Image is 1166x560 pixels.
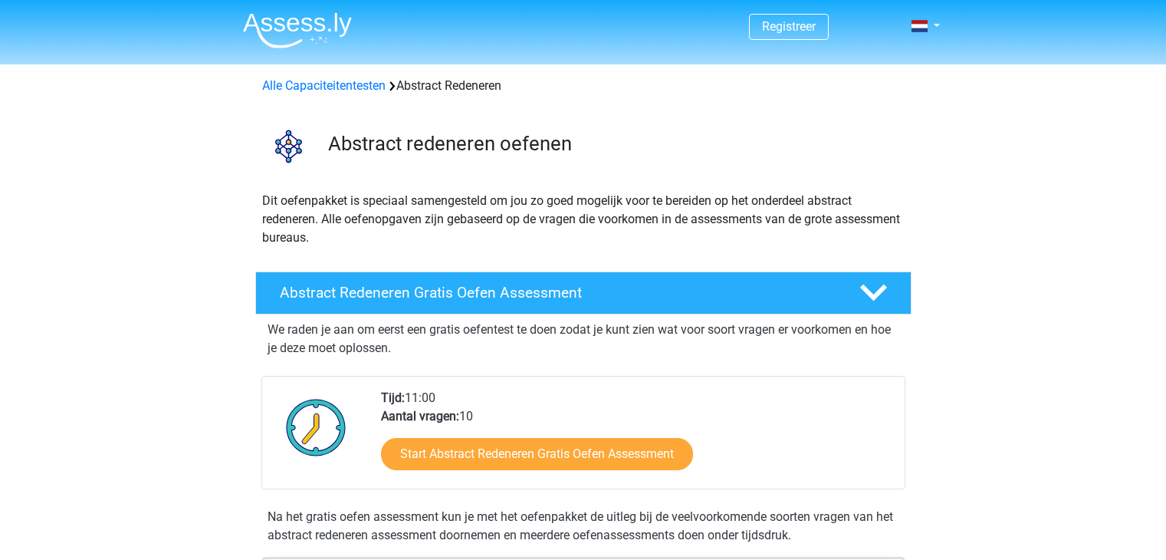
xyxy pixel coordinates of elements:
img: Klok [278,389,355,466]
div: Abstract Redeneren [256,77,911,95]
h3: Abstract redeneren oefenen [328,132,899,156]
a: Start Abstract Redeneren Gratis Oefen Assessment [381,438,693,470]
img: Assessly [243,12,352,48]
h4: Abstract Redeneren Gratis Oefen Assessment [280,284,835,301]
b: Tijd: [381,390,405,405]
div: 11:00 10 [370,389,904,489]
b: Aantal vragen: [381,409,459,423]
p: We raden je aan om eerst een gratis oefentest te doen zodat je kunt zien wat voor soort vragen er... [268,321,899,357]
a: Registreer [762,19,816,34]
a: Abstract Redeneren Gratis Oefen Assessment [249,272,918,315]
img: abstract redeneren [256,114,321,179]
p: Dit oefenpakket is speciaal samengesteld om jou zo goed mogelijk voor te bereiden op het onderdee... [262,192,905,247]
a: Alle Capaciteitentesten [262,78,386,93]
div: Na het gratis oefen assessment kun je met het oefenpakket de uitleg bij de veelvoorkomende soorte... [261,508,905,545]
